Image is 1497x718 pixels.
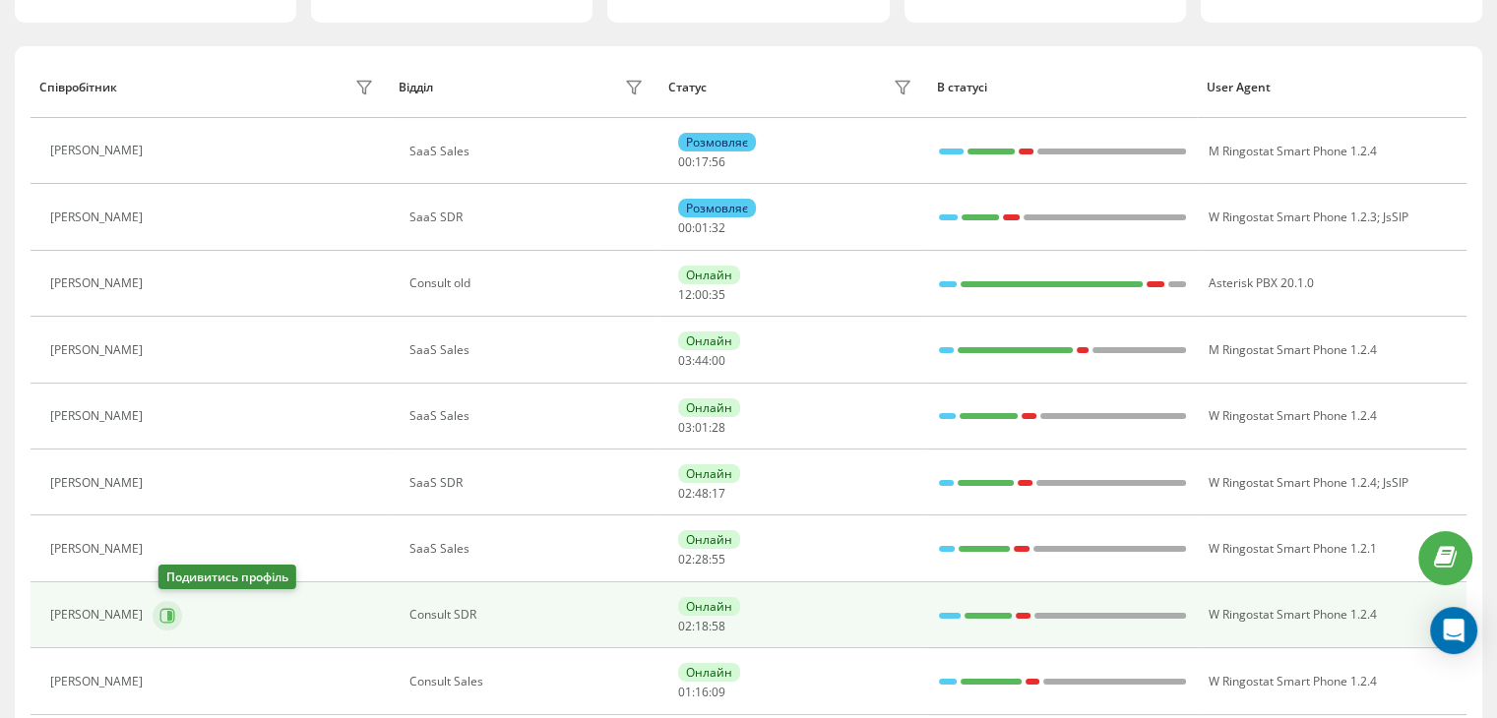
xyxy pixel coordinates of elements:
[50,144,148,157] div: [PERSON_NAME]
[678,153,692,170] span: 00
[50,675,148,688] div: [PERSON_NAME]
[678,487,725,501] div: : :
[1208,143,1376,159] span: M Ringostat Smart Phone 1.2.4
[712,551,725,568] span: 55
[1382,209,1407,225] span: JsSIP
[50,608,148,622] div: [PERSON_NAME]
[1208,673,1376,689] span: W Ringostat Smart Phone 1.2.4
[1208,407,1376,424] span: W Ringostat Smart Phone 1.2.4
[158,565,296,589] div: Подивитись профіль
[678,464,740,483] div: Онлайн
[712,219,725,236] span: 32
[678,620,725,633] div: : :
[678,199,756,217] div: Розмовляє
[668,81,707,94] div: Статус
[409,675,649,688] div: Consult Sales
[50,210,148,224] div: [PERSON_NAME]
[712,153,725,170] span: 56
[1430,607,1477,654] div: Open Intercom Messenger
[678,485,692,502] span: 02
[409,145,649,158] div: SaaS Sales
[712,684,725,700] span: 09
[678,421,725,435] div: : :
[409,542,649,556] div: SaaS Sales
[695,352,709,369] span: 44
[409,476,649,490] div: SaaS SDR
[678,553,725,567] div: : :
[1208,341,1376,358] span: M Ringostat Smart Phone 1.2.4
[695,684,709,700] span: 16
[937,81,1188,94] div: В статусі
[409,343,649,357] div: SaaS Sales
[678,286,692,303] span: 12
[712,352,725,369] span: 00
[678,419,692,436] span: 03
[678,288,725,302] div: : :
[39,81,117,94] div: Співробітник
[678,133,756,151] div: Розмовляє
[678,354,725,368] div: : :
[678,551,692,568] span: 02
[1208,274,1313,291] span: Asterisk PBX 20.1.0
[678,597,740,616] div: Онлайн
[1208,540,1376,557] span: W Ringostat Smart Phone 1.2.1
[678,155,725,169] div: : :
[1208,209,1376,225] span: W Ringostat Smart Phone 1.2.3
[409,210,649,224] div: SaaS SDR
[50,276,148,290] div: [PERSON_NAME]
[678,663,740,682] div: Онлайн
[678,618,692,634] span: 02
[50,476,148,490] div: [PERSON_NAME]
[409,608,649,622] div: Consult SDR
[695,618,709,634] span: 18
[678,219,692,236] span: 00
[695,485,709,502] span: 48
[695,551,709,568] span: 28
[678,266,740,284] div: Онлайн
[712,419,725,436] span: 28
[399,81,433,94] div: Відділ
[1208,606,1376,623] span: W Ringostat Smart Phone 1.2.4
[50,542,148,556] div: [PERSON_NAME]
[678,221,725,235] div: : :
[712,618,725,634] span: 58
[409,409,649,423] div: SaaS Sales
[695,219,709,236] span: 01
[50,409,148,423] div: [PERSON_NAME]
[678,684,692,700] span: 01
[1382,474,1407,491] span: JsSIP
[50,343,148,357] div: [PERSON_NAME]
[695,153,709,170] span: 17
[695,286,709,303] span: 00
[678,398,740,417] div: Онлайн
[1207,81,1458,94] div: User Agent
[678,530,740,549] div: Онлайн
[409,276,649,290] div: Consult old
[678,331,740,350] div: Онлайн
[712,286,725,303] span: 35
[695,419,709,436] span: 01
[1208,474,1376,491] span: W Ringostat Smart Phone 1.2.4
[678,686,725,699] div: : :
[678,352,692,369] span: 03
[712,485,725,502] span: 17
